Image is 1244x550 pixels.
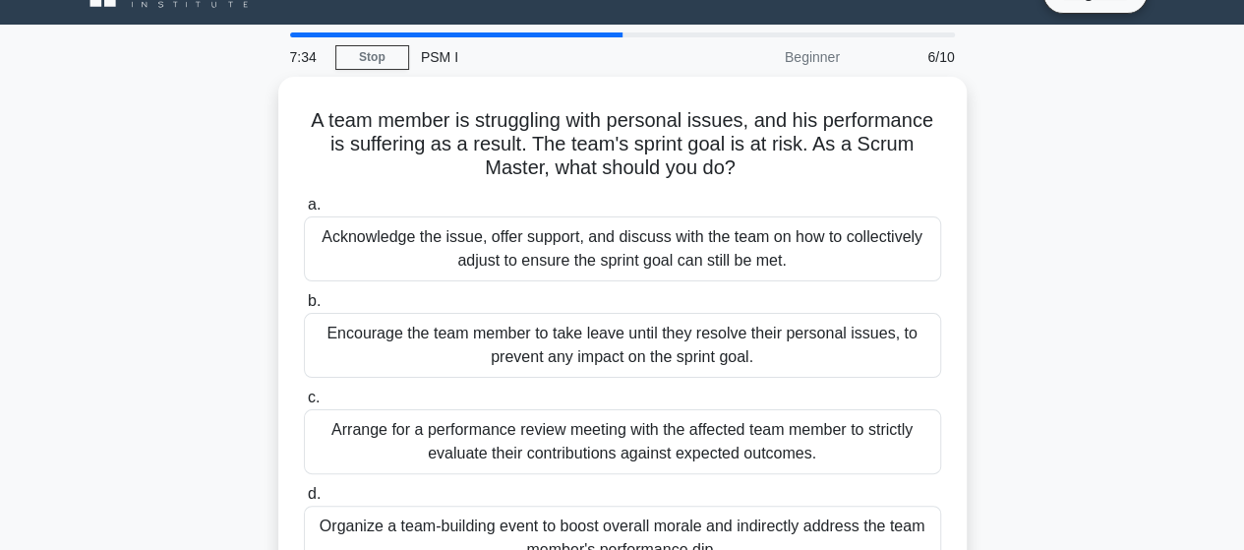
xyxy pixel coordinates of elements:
span: c. [308,389,320,405]
span: a. [308,196,321,213]
h5: A team member is struggling with personal issues, and his performance is suffering as a result. T... [302,108,943,181]
div: Arrange for a performance review meeting with the affected team member to strictly evaluate their... [304,409,941,474]
span: d. [308,485,321,502]
div: Encourage the team member to take leave until they resolve their personal issues, to prevent any ... [304,313,941,378]
a: Stop [335,45,409,70]
div: PSM I [409,37,680,77]
div: Beginner [680,37,852,77]
div: 7:34 [278,37,335,77]
div: Acknowledge the issue, offer support, and discuss with the team on how to collectively adjust to ... [304,216,941,281]
div: 6/10 [852,37,967,77]
span: b. [308,292,321,309]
